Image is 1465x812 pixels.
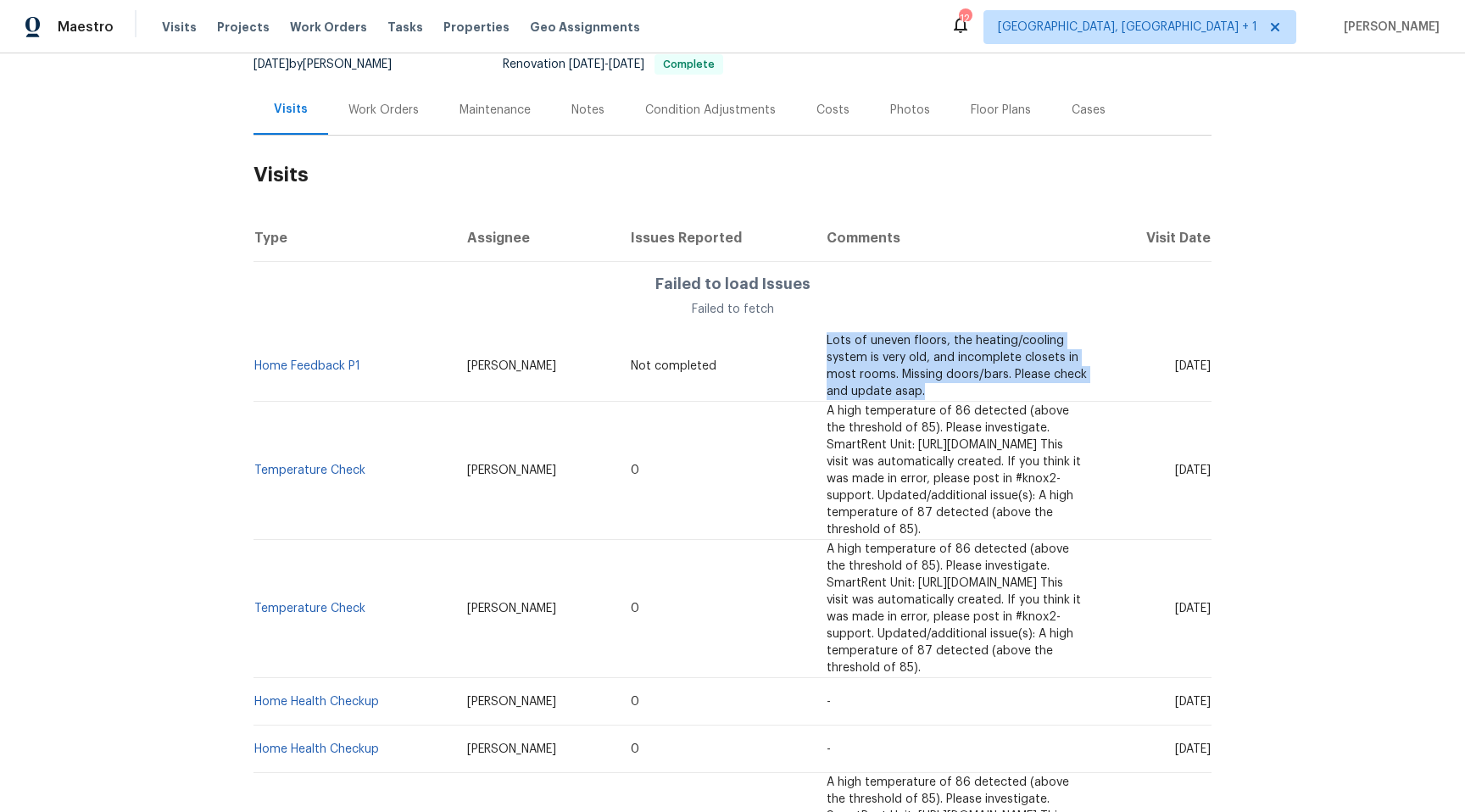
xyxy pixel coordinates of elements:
span: A high temperature of 86 detected (above the threshold of 85). Please investigate. SmartRent Unit... [827,405,1081,536]
span: Lots of uneven floors, the heating/cooling system is very old, and incomplete closets in most roo... [827,335,1087,398]
span: A high temperature of 86 detected (above the threshold of 85). Please investigate. SmartRent Unit... [827,543,1081,674]
span: Not completed [631,360,716,372]
span: Complete [656,59,721,70]
span: Renovation [503,58,723,70]
span: Geo Assignments [530,19,640,36]
span: [DATE] [1175,464,1211,476]
span: [DATE] [1175,360,1211,372]
th: Type [253,214,454,262]
div: Notes [571,102,604,119]
th: Comments [813,214,1100,262]
div: Photos [890,102,930,119]
a: Temperature Check [254,464,365,476]
span: [PERSON_NAME] [467,743,556,755]
span: [PERSON_NAME] [467,360,556,372]
div: 12 [959,10,971,27]
span: [DATE] [253,58,289,70]
th: Issues Reported [617,214,812,262]
div: Work Orders [348,102,419,119]
div: Maintenance [460,102,531,119]
span: - [827,696,831,708]
div: Failed to fetch [655,301,810,318]
h2: Visits [253,136,1212,214]
span: Properties [443,19,510,36]
span: [PERSON_NAME] [1337,19,1440,36]
a: Home Health Checkup [254,696,379,708]
span: [GEOGRAPHIC_DATA], [GEOGRAPHIC_DATA] + 1 [998,19,1257,36]
span: [DATE] [1175,603,1211,615]
span: Visits [162,19,197,36]
div: Floor Plans [971,102,1031,119]
span: - [569,58,644,70]
span: [PERSON_NAME] [467,464,556,476]
a: Home Health Checkup [254,743,379,755]
h4: Failed to load Issues [655,275,810,292]
div: by [PERSON_NAME] [253,54,412,75]
a: Temperature Check [254,603,365,615]
span: Projects [217,19,270,36]
span: 0 [631,696,639,708]
span: Work Orders [290,19,367,36]
span: [DATE] [569,58,604,70]
span: Maestro [58,19,114,36]
span: Tasks [387,21,423,33]
div: Cases [1072,102,1106,119]
th: Assignee [454,214,618,262]
div: Visits [274,101,308,118]
span: 0 [631,743,639,755]
span: - [827,743,831,755]
span: 0 [631,603,639,615]
a: Home Feedback P1 [254,360,360,372]
span: [PERSON_NAME] [467,603,556,615]
div: Costs [816,102,849,119]
th: Visit Date [1100,214,1212,262]
span: [DATE] [1175,696,1211,708]
div: Condition Adjustments [645,102,776,119]
span: [DATE] [1175,743,1211,755]
span: 0 [631,464,639,476]
span: [DATE] [609,58,644,70]
span: [PERSON_NAME] [467,696,556,708]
